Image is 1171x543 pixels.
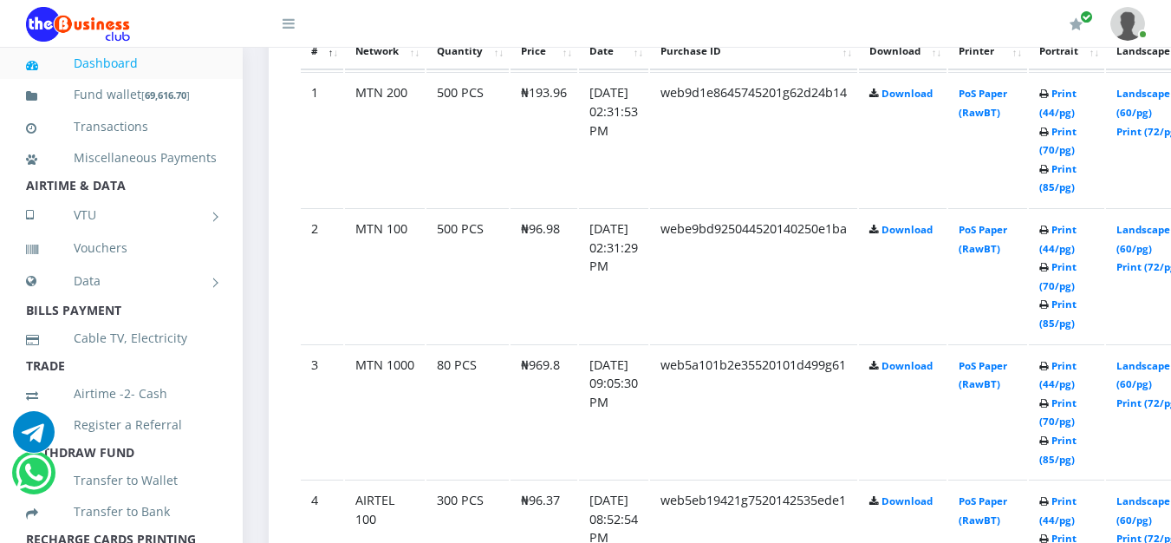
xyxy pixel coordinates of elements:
td: 1 [301,72,343,206]
a: Data [26,259,217,303]
td: MTN 200 [345,72,425,206]
a: Download [882,87,933,100]
i: Renew/Upgrade Subscription [1070,17,1083,31]
a: VTU [26,193,217,237]
td: 500 PCS [426,208,509,343]
a: Chat for support [16,465,51,494]
td: 2 [301,208,343,343]
b: 69,616.70 [145,88,186,101]
td: ₦96.98 [511,208,577,343]
a: Print (85/pg) [1039,162,1077,194]
td: web5a101b2e35520101d499g61 [650,344,857,479]
a: Print (85/pg) [1039,298,1077,330]
td: 3 [301,344,343,479]
td: web9d1e8645745201g62d24b14 [650,72,857,206]
img: User [1110,7,1145,41]
a: Transfer to Bank [26,492,217,532]
a: Airtime -2- Cash [26,374,217,414]
a: Print (70/pg) [1039,396,1077,429]
a: Print (85/pg) [1039,434,1077,466]
span: Renew/Upgrade Subscription [1080,10,1093,23]
a: Miscellaneous Payments [26,138,217,178]
a: Register a Referral [26,405,217,445]
a: Download [882,494,933,507]
a: Print (44/pg) [1039,494,1077,527]
a: Print (70/pg) [1039,125,1077,157]
a: Download [882,359,933,372]
a: Transactions [26,107,217,147]
td: 500 PCS [426,72,509,206]
td: [DATE] 09:05:30 PM [579,344,648,479]
td: webe9bd925044520140250e1ba [650,208,857,343]
td: ₦969.8 [511,344,577,479]
a: Fund wallet[69,616.70] [26,75,217,115]
td: 80 PCS [426,344,509,479]
td: ₦193.96 [511,72,577,206]
a: Print (44/pg) [1039,87,1077,119]
a: Chat for support [13,424,55,453]
a: PoS Paper (RawBT) [959,494,1007,527]
a: PoS Paper (RawBT) [959,223,1007,255]
td: [DATE] 02:31:53 PM [579,72,648,206]
a: PoS Paper (RawBT) [959,359,1007,391]
td: MTN 100 [345,208,425,343]
td: MTN 1000 [345,344,425,479]
a: Download [882,223,933,236]
a: Print (70/pg) [1039,260,1077,292]
a: Transfer to Wallet [26,461,217,500]
a: Print (44/pg) [1039,223,1077,255]
a: Landscape (60/pg) [1116,87,1170,119]
td: [DATE] 02:31:29 PM [579,208,648,343]
a: Landscape (60/pg) [1116,494,1170,527]
small: [ ] [141,88,190,101]
a: Print (44/pg) [1039,359,1077,391]
a: Landscape (60/pg) [1116,359,1170,391]
a: Vouchers [26,228,217,268]
img: Logo [26,7,130,42]
a: Landscape (60/pg) [1116,223,1170,255]
a: PoS Paper (RawBT) [959,87,1007,119]
a: Dashboard [26,43,217,83]
a: Cable TV, Electricity [26,318,217,358]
